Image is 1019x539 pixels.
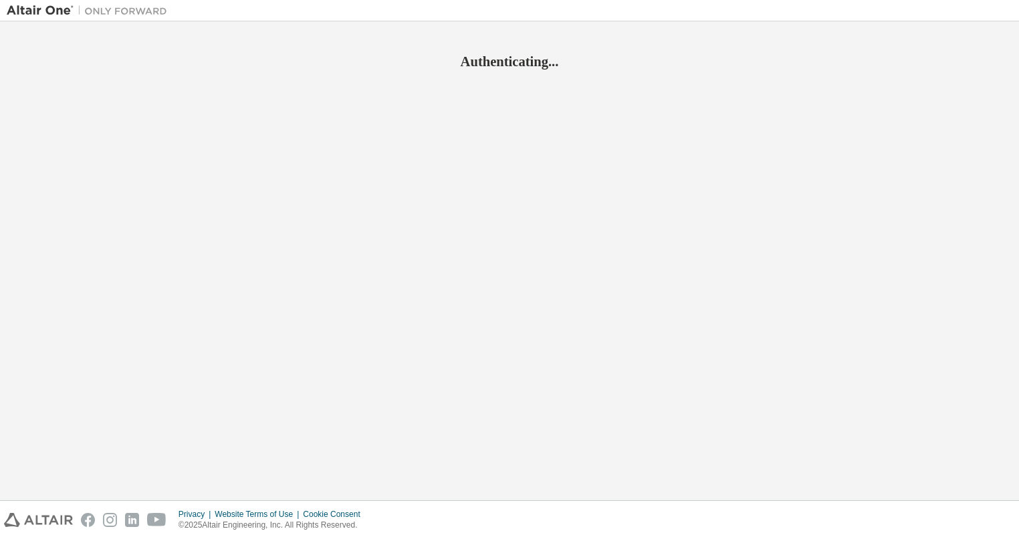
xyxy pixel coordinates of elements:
[7,53,1012,70] h2: Authenticating...
[103,513,117,527] img: instagram.svg
[81,513,95,527] img: facebook.svg
[4,513,73,527] img: altair_logo.svg
[7,4,174,17] img: Altair One
[215,509,303,520] div: Website Terms of Use
[147,513,166,527] img: youtube.svg
[303,509,368,520] div: Cookie Consent
[125,513,139,527] img: linkedin.svg
[179,509,215,520] div: Privacy
[179,520,368,531] p: © 2025 Altair Engineering, Inc. All Rights Reserved.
